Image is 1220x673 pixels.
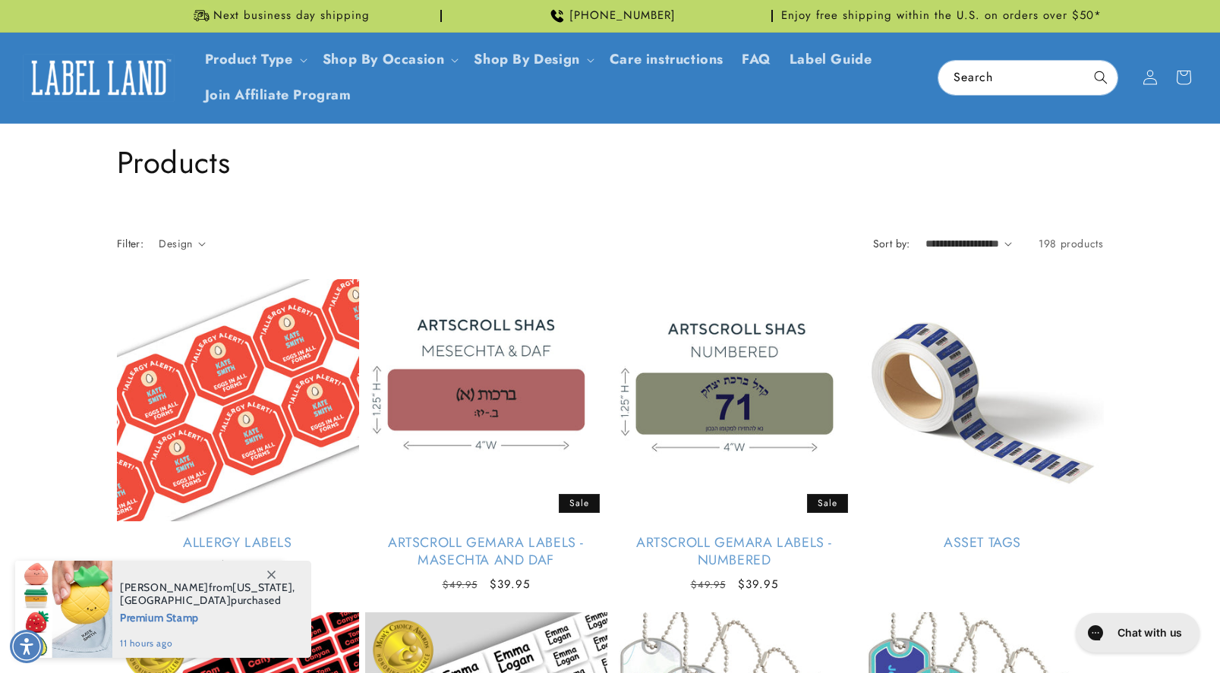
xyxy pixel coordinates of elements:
span: 11 hours ago [120,637,295,650]
a: Label Guide [780,42,881,77]
summary: Shop By Occasion [314,42,465,77]
a: Shop By Design [474,49,579,69]
a: Artscroll Gemara Labels - Numbered [613,534,856,570]
summary: Shop By Design [465,42,600,77]
a: Join Affiliate Program [196,77,361,113]
a: Artscroll Gemara Labels - Masechta and Daf [365,534,607,570]
a: Care instructions [601,42,733,77]
span: [GEOGRAPHIC_DATA] [120,593,231,607]
span: FAQ [742,51,771,68]
span: Next business day shipping [213,8,370,24]
h2: Filter: [117,236,144,252]
span: Premium Stamp [120,607,295,626]
span: [PERSON_NAME] [120,580,209,594]
h1: Products [117,143,1104,182]
span: Label Guide [790,51,872,68]
span: Design [159,236,192,251]
span: Shop By Occasion [323,51,445,68]
button: Search [1084,61,1118,94]
a: Asset Tags [862,534,1104,552]
span: [US_STATE] [232,580,292,594]
label: Sort by: [873,236,910,251]
span: Enjoy free shipping within the U.S. on orders over $50* [781,8,1102,24]
summary: Product Type [196,42,314,77]
a: Allergy Labels [117,534,359,552]
summary: Design (0 selected) [159,236,206,252]
span: from , purchased [120,581,295,607]
span: Care instructions [610,51,723,68]
div: Accessibility Menu [10,630,43,663]
span: [PHONE_NUMBER] [569,8,676,24]
a: Label Land [17,49,181,107]
iframe: Gorgias live chat messenger [1068,608,1205,658]
a: FAQ [733,42,780,77]
span: 198 products [1039,236,1103,251]
a: Product Type [205,49,293,69]
img: Label Land [23,54,175,101]
span: Join Affiliate Program [205,86,351,104]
